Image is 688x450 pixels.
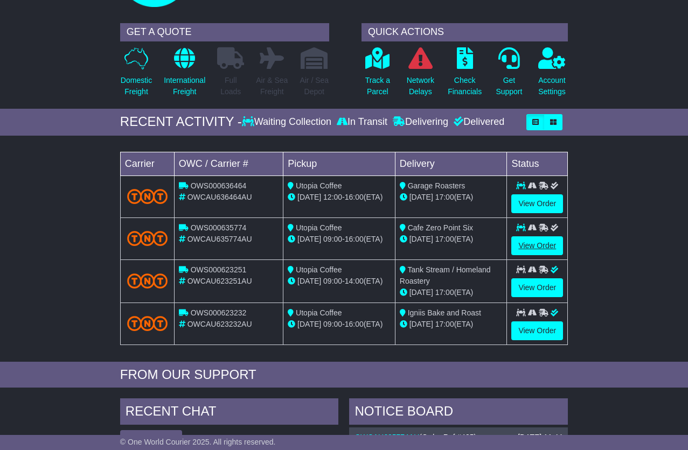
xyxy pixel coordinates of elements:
div: [DATE] 11:44 [518,433,562,442]
div: (ETA) [400,234,503,245]
span: [DATE] [297,320,321,328]
td: Status [507,152,568,175]
a: InternationalFreight [163,47,206,103]
div: - (ETA) [288,192,391,203]
a: Track aParcel [365,47,391,103]
a: OWCAU635774AU [355,433,419,441]
a: AccountSettings [538,47,566,103]
img: TNT_Domestic.png [127,189,168,203]
td: Pickup [283,152,395,175]
a: CheckFinancials [447,47,482,103]
span: [DATE] [409,235,433,243]
a: View Order [511,194,563,213]
span: Cafe Zero Point Six [408,223,473,232]
span: 09:00 [323,320,342,328]
span: [DATE] [409,320,433,328]
div: Delivered [451,116,504,128]
span: 17:00 [435,193,454,201]
span: Igniis Bake and Roast [408,308,481,317]
img: TNT_Domestic.png [127,231,168,245]
img: TNT_Domestic.png [127,273,168,288]
p: Full Loads [217,75,244,97]
p: International Freight [164,75,205,97]
span: 16:00 [345,193,364,201]
span: OWS000623232 [191,308,247,317]
a: View Order [511,321,563,340]
span: OWS000636464 [191,181,247,190]
span: 17:00 [435,320,454,328]
p: Check Financials [448,75,482,97]
td: Carrier [120,152,174,175]
span: 12:00 [323,193,342,201]
div: In Transit [334,116,390,128]
div: ( ) [355,433,562,442]
p: Get Support [496,75,522,97]
span: [DATE] [297,235,321,243]
p: Domestic Freight [121,75,152,97]
div: Delivering [390,116,451,128]
span: 09:00 [323,277,342,285]
span: OWS000623251 [191,265,247,274]
a: NetworkDelays [406,47,435,103]
span: OWCAU635774AU [187,235,252,243]
span: 17:00 [435,288,454,297]
div: RECENT ACTIVITY - [120,114,242,130]
span: [DATE] [409,288,433,297]
span: OWS000635774 [191,223,247,232]
button: View All Chats [120,430,182,449]
span: 14:00 [345,277,364,285]
span: Utopia Coffee [296,181,342,190]
p: Air & Sea Freight [256,75,288,97]
td: Delivery [395,152,507,175]
span: 17:00 [435,235,454,243]
span: Utopia Coffee [296,265,342,274]
p: Network Delays [407,75,434,97]
span: [DATE] [297,277,321,285]
span: OWCAU636464AU [187,193,252,201]
td: OWC / Carrier # [174,152,283,175]
span: Utopia Coffee [296,223,342,232]
div: (ETA) [400,192,503,203]
span: Tank Stream / Homeland Roastery [400,265,491,285]
span: OWCAU623232AU [187,320,252,328]
p: Track a Parcel [365,75,390,97]
span: 09:00 [323,235,342,243]
div: (ETA) [400,319,503,330]
div: - (ETA) [288,319,391,330]
span: Order Ref #435 [422,433,474,441]
span: Utopia Coffee [296,308,342,317]
span: 16:00 [345,235,364,243]
div: GET A QUOTE [120,23,329,41]
a: GetSupport [495,47,523,103]
div: Waiting Collection [242,116,334,128]
span: OWCAU623251AU [187,277,252,285]
div: RECENT CHAT [120,398,339,427]
p: Account Settings [538,75,566,97]
div: (ETA) [400,287,503,298]
a: View Order [511,236,563,255]
span: Garage Roasters [408,181,465,190]
div: FROM OUR SUPPORT [120,367,568,383]
div: - (ETA) [288,276,391,287]
a: View Order [511,278,563,297]
span: 16:00 [345,320,364,328]
div: QUICK ACTIONS [362,23,568,41]
div: - (ETA) [288,234,391,245]
span: [DATE] [297,193,321,201]
span: © One World Courier 2025. All rights reserved. [120,438,276,446]
div: NOTICE BOARD [349,398,568,427]
p: Air / Sea Depot [300,75,329,97]
span: [DATE] [409,193,433,201]
img: TNT_Domestic.png [127,316,168,331]
a: DomesticFreight [120,47,152,103]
